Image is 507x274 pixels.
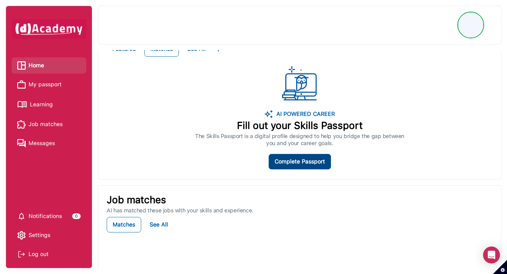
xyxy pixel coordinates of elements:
span: My passport [29,79,62,90]
img: ... [282,66,317,101]
a: Home iconHome [17,60,81,71]
a: Messages iconMessages [17,138,81,149]
a: Job matches iconJob matches [17,119,81,130]
p: Job matches [107,194,493,206]
button: Matches [107,217,141,232]
button: Set cookie preferences [493,260,507,274]
a: My passport iconMy passport [17,79,81,90]
div: Complete Passport [275,157,325,167]
img: setting [17,212,26,220]
img: Messages icon [17,139,26,148]
img: Home icon [17,61,26,70]
button: Complete Passport [269,154,331,169]
img: dAcademy [12,19,86,39]
img: Learning icon [17,98,27,111]
span: Messages [29,138,55,149]
span: Learning [30,99,53,110]
a: Learning iconLearning [17,98,81,111]
div: Matches [113,220,135,230]
p: AI has matched these jobs with your skills and experience. [107,207,493,214]
img: image [264,110,273,118]
span: Notifications [29,211,62,222]
img: setting [17,231,26,239]
p: The Skills Passport is a digital profile designed to help you bridge the gap between you and your... [195,133,404,147]
p: AI POWERED CAREER [273,110,335,118]
div: 0 [72,213,81,219]
button: See All [144,217,174,232]
img: Job matches icon [17,120,26,129]
div: See All [150,220,168,230]
div: Open Intercom Messenger [483,247,500,263]
span: Home [29,60,44,71]
div: Log out [17,249,81,260]
img: Profile [458,13,483,37]
img: My passport icon [17,80,26,89]
span: Job matches [29,119,63,130]
img: Log out [17,250,26,259]
span: Settings [29,230,50,241]
p: Fill out your Skills Passport [195,120,404,132]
